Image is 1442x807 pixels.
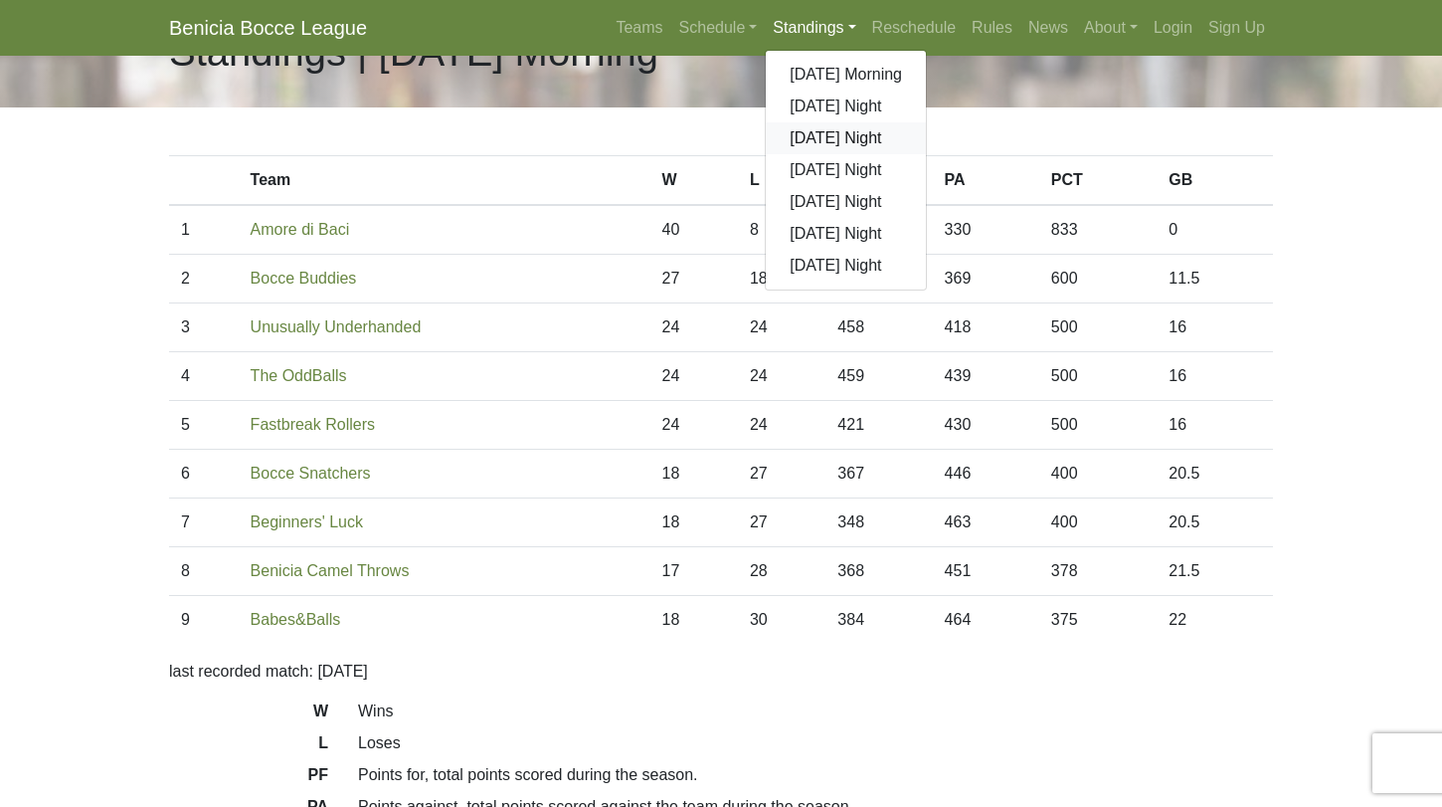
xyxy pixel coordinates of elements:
td: 7 [169,499,239,547]
a: Login [1146,8,1200,48]
td: 5 [169,401,239,450]
a: Teams [608,8,670,48]
td: 8 [738,205,825,255]
td: 24 [738,303,825,352]
a: [DATE] Night [766,186,926,218]
div: Standings [765,50,927,291]
a: [DATE] Night [766,91,926,122]
a: About [1076,8,1146,48]
dt: PF [154,763,343,795]
a: Fastbreak Rollers [251,416,375,433]
td: 430 [933,401,1039,450]
td: 1 [169,205,239,255]
td: 500 [1039,352,1157,401]
td: 421 [825,401,932,450]
a: Rules [964,8,1020,48]
td: 439 [933,352,1039,401]
a: Standings [765,8,863,48]
td: 18 [738,255,825,303]
a: News [1020,8,1076,48]
td: 600 [1039,255,1157,303]
th: L [738,156,825,206]
dt: W [154,700,343,731]
td: 20.5 [1157,499,1273,547]
td: 17 [650,547,738,596]
td: 400 [1039,499,1157,547]
td: 8 [169,547,239,596]
a: Bocce Snatchers [251,465,371,482]
td: 418 [933,303,1039,352]
td: 375 [1039,596,1157,645]
td: 18 [650,596,738,645]
td: 28 [738,547,825,596]
td: 367 [825,450,932,499]
a: Benicia Camel Throws [251,562,410,579]
dd: Wins [343,700,1288,723]
a: The OddBalls [251,367,347,384]
td: 16 [1157,303,1273,352]
dd: Loses [343,731,1288,755]
td: 500 [1039,401,1157,450]
th: PCT [1039,156,1157,206]
th: W [650,156,738,206]
td: 4 [169,352,239,401]
p: last recorded match: [DATE] [169,660,1273,684]
a: Amore di Baci [251,221,350,238]
td: 500 [1039,303,1157,352]
a: Beginners' Luck [251,513,363,530]
a: Schedule [671,8,766,48]
th: Team [239,156,650,206]
a: Babes&Balls [251,611,341,628]
td: 368 [825,547,932,596]
dd: Points for, total points scored during the season. [343,763,1288,787]
td: 348 [825,499,932,547]
td: 16 [1157,352,1273,401]
a: Benicia Bocce League [169,8,367,48]
td: 833 [1039,205,1157,255]
td: 6 [169,450,239,499]
td: 40 [650,205,738,255]
td: 463 [933,499,1039,547]
dt: L [154,731,343,763]
td: 378 [1039,547,1157,596]
td: 3 [169,303,239,352]
td: 11.5 [1157,255,1273,303]
td: 330 [933,205,1039,255]
td: 384 [825,596,932,645]
td: 464 [933,596,1039,645]
td: 24 [650,303,738,352]
td: 21.5 [1157,547,1273,596]
td: 446 [933,450,1039,499]
td: 24 [738,401,825,450]
td: 458 [825,303,932,352]
td: 24 [738,352,825,401]
td: 22 [1157,596,1273,645]
a: Unusually Underhanded [251,318,422,335]
a: Bocce Buddies [251,270,357,287]
th: GB [1157,156,1273,206]
td: 27 [738,499,825,547]
td: 18 [650,450,738,499]
td: 369 [933,255,1039,303]
a: [DATE] Night [766,250,926,282]
th: PA [933,156,1039,206]
td: 459 [825,352,932,401]
a: Sign Up [1200,8,1273,48]
a: Reschedule [864,8,965,48]
td: 451 [933,547,1039,596]
a: [DATE] Night [766,218,926,250]
td: 24 [650,352,738,401]
a: [DATE] Morning [766,59,926,91]
td: 27 [738,450,825,499]
td: 9 [169,596,239,645]
td: 0 [1157,205,1273,255]
td: 30 [738,596,825,645]
td: 20.5 [1157,450,1273,499]
td: 400 [1039,450,1157,499]
td: 24 [650,401,738,450]
td: 27 [650,255,738,303]
a: [DATE] Night [766,154,926,186]
a: [DATE] Night [766,122,926,154]
td: 18 [650,499,738,547]
td: 2 [169,255,239,303]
